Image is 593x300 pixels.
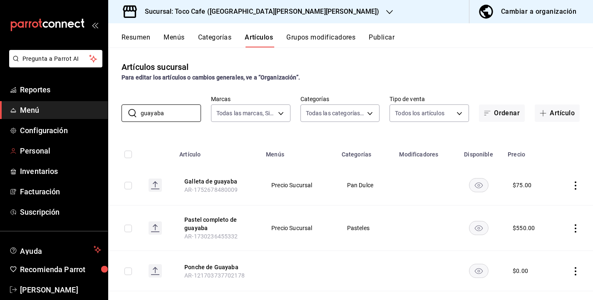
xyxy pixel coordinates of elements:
[20,84,101,95] span: Reportes
[479,104,525,122] button: Ordenar
[184,233,238,240] span: AR-1730236455332
[20,186,101,197] span: Facturación
[286,33,355,47] button: Grupos modificadores
[337,139,395,165] th: Categorías
[571,181,580,190] button: actions
[469,221,489,235] button: availability-product
[184,272,245,279] span: AR-121703737702178
[513,224,535,232] div: $ 550.00
[394,139,454,165] th: Modificadores
[501,6,576,17] div: Cambiar a organización
[571,267,580,275] button: actions
[503,139,554,165] th: Precio
[390,96,469,102] label: Tipo de venta
[261,139,337,165] th: Menús
[20,145,101,156] span: Personal
[122,61,189,73] div: Artículos sucursal
[571,224,580,233] button: actions
[184,186,238,193] span: AR-1752678480009
[92,22,98,28] button: open_drawer_menu
[184,177,251,186] button: edit-product-location
[271,225,326,231] span: Precio Sucursal
[211,96,290,102] label: Marcas
[535,104,580,122] button: Artículo
[20,125,101,136] span: Configuración
[20,206,101,218] span: Suscripción
[184,263,251,271] button: edit-product-location
[306,109,365,117] span: Todas las categorías, Sin categoría
[22,55,89,63] span: Pregunta a Parrot AI
[20,284,101,295] span: [PERSON_NAME]
[300,96,380,102] label: Categorías
[454,139,503,165] th: Disponible
[347,182,384,188] span: Pan Dulce
[6,60,102,69] a: Pregunta a Parrot AI
[20,166,101,177] span: Inventarios
[138,7,380,17] h3: Sucursal: Toco Cafe ([GEOGRAPHIC_DATA][PERSON_NAME][PERSON_NAME])
[20,245,90,255] span: Ayuda
[469,178,489,192] button: availability-product
[164,33,184,47] button: Menús
[369,33,395,47] button: Publicar
[395,109,444,117] span: Todos los artículos
[184,216,251,232] button: edit-product-location
[141,105,201,121] input: Buscar artículo
[174,139,261,165] th: Artículo
[122,74,300,81] strong: Para editar los artículos o cambios generales, ve a “Organización”.
[9,50,102,67] button: Pregunta a Parrot AI
[122,33,593,47] div: navigation tabs
[198,33,232,47] button: Categorías
[245,33,273,47] button: Artículos
[469,264,489,278] button: availability-product
[271,182,326,188] span: Precio Sucursal
[513,181,531,189] div: $ 75.00
[20,264,101,275] span: Recomienda Parrot
[513,267,528,275] div: $ 0.00
[20,104,101,116] span: Menú
[347,225,384,231] span: Pasteles
[122,33,150,47] button: Resumen
[216,109,275,117] span: Todas las marcas, Sin marca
